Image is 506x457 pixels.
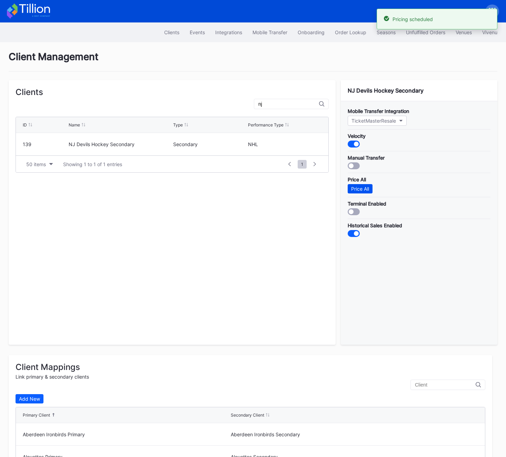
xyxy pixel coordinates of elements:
[173,122,183,127] div: Type
[63,161,122,167] div: Showing 1 to 1 of 1 entries
[348,108,490,114] div: Mobile Transfer Integration
[173,141,247,147] div: Secondary
[69,122,80,127] div: Name
[377,29,396,35] div: Seasons
[330,26,371,39] button: Order Lookup
[348,87,490,94] div: NJ Devils Hockey Secondary
[348,201,490,207] div: Terminal Enabled
[393,16,433,22] div: Pricing scheduled
[23,141,67,147] div: 139
[16,87,329,97] div: Clients
[335,29,366,35] div: Order Lookup
[231,431,437,437] div: Aberdeen Ironbirds Secondary
[351,118,396,124] div: TicketMasterResale
[450,26,477,39] button: Venues
[185,26,210,39] button: Events
[23,122,27,127] div: ID
[348,133,490,139] div: Velocity
[406,29,445,35] div: Unfulfilled Orders
[215,29,242,35] div: Integrations
[397,5,480,18] button: NJ Devils Hockey Secondary
[348,116,407,126] button: TicketMasterResale
[292,26,330,39] button: Onboarding
[69,141,171,147] div: NJ Devils Hockey Secondary
[351,186,369,192] div: Price All
[348,155,490,161] div: Manual Transfer
[348,177,490,182] div: Price All
[19,396,40,402] div: Add New
[9,51,497,72] div: Client Management
[16,394,43,403] button: Add New
[16,374,485,380] div: Link primary & secondary clients
[298,160,307,169] span: 1
[23,431,229,437] div: Aberdeen Ironbirds Primary
[231,412,264,418] div: Secondary Client
[456,29,472,35] div: Venues
[23,412,50,418] div: Primary Client
[348,184,373,193] button: Price All
[248,141,321,147] div: NHL
[210,26,247,39] button: Integrations
[252,29,287,35] div: Mobile Transfer
[298,29,325,35] div: Onboarding
[348,222,490,228] div: Historical Sales Enabled
[482,29,497,35] div: Vivenu
[23,160,56,169] button: 50 items
[248,122,284,127] div: Performance Type
[402,8,468,14] div: NJ Devils Hockey Secondary
[190,29,205,35] div: Events
[401,26,450,39] button: Unfulfilled Orders
[164,29,179,35] div: Clients
[415,382,476,388] input: Client
[159,26,185,39] button: Clients
[26,161,46,167] div: 50 items
[247,26,292,39] button: Mobile Transfer
[371,26,401,39] button: Seasons
[258,101,319,107] input: Client
[477,26,503,39] button: Vivenu
[16,362,485,372] div: Client Mappings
